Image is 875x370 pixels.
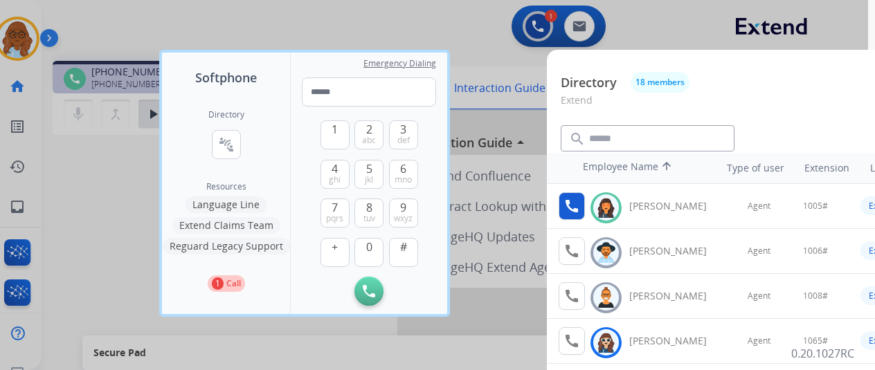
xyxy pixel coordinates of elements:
[631,72,689,93] button: 18 members
[321,120,350,149] button: 1
[354,198,384,228] button: 8tuv
[395,174,412,185] span: mno
[363,285,375,297] img: call-button
[366,121,372,138] span: 2
[596,242,616,263] img: avatar
[576,153,701,183] th: Employee Name
[803,246,828,257] span: 1006#
[366,199,372,216] span: 8
[791,345,854,362] p: 0.20.1027RC
[226,277,241,290] p: Call
[629,334,722,348] div: [PERSON_NAME]
[212,277,224,290] p: 1
[707,154,791,182] th: Type of user
[748,201,770,212] span: Agent
[563,288,580,304] mat-icon: call
[366,160,372,177] span: 5
[363,58,436,69] span: Emergency Dialing
[362,135,376,146] span: abc
[186,196,267,213] button: Language Line
[797,154,856,182] th: Extension
[400,160,406,177] span: 6
[354,120,384,149] button: 2abc
[748,246,770,257] span: Agent
[321,160,350,189] button: 4ghi
[332,199,338,216] span: 7
[658,160,675,176] mat-icon: arrow_upward
[596,197,616,219] img: avatar
[326,213,343,224] span: pqrs
[400,199,406,216] span: 9
[596,332,616,353] img: avatar
[332,239,338,255] span: +
[389,120,418,149] button: 3def
[596,287,616,308] img: avatar
[172,217,280,234] button: Extend Claims Team
[206,181,246,192] span: Resources
[354,160,384,189] button: 5jkl
[803,201,828,212] span: 1005#
[208,275,245,292] button: 1Call
[569,131,586,147] mat-icon: search
[563,333,580,349] mat-icon: call
[332,121,338,138] span: 1
[394,213,413,224] span: wxyz
[561,73,617,92] p: Directory
[163,238,290,255] button: Reguard Legacy Support
[563,243,580,259] mat-icon: call
[803,335,828,346] span: 1065#
[365,174,373,185] span: jkl
[400,239,407,255] span: #
[397,135,410,146] span: def
[195,68,257,87] span: Softphone
[629,289,722,303] div: [PERSON_NAME]
[389,198,418,228] button: 9wxyz
[748,335,770,346] span: Agent
[629,199,722,213] div: [PERSON_NAME]
[563,198,580,214] mat-icon: call
[321,198,350,228] button: 7pqrs
[389,160,418,189] button: 6mno
[389,238,418,267] button: #
[748,290,770,302] span: Agent
[329,174,341,185] span: ghi
[332,160,338,177] span: 4
[803,290,828,302] span: 1008#
[208,109,244,120] h2: Directory
[363,213,375,224] span: tuv
[218,136,235,153] mat-icon: connect_without_contact
[321,238,350,267] button: +
[366,239,372,255] span: 0
[629,244,722,258] div: [PERSON_NAME]
[400,121,406,138] span: 3
[354,238,384,267] button: 0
